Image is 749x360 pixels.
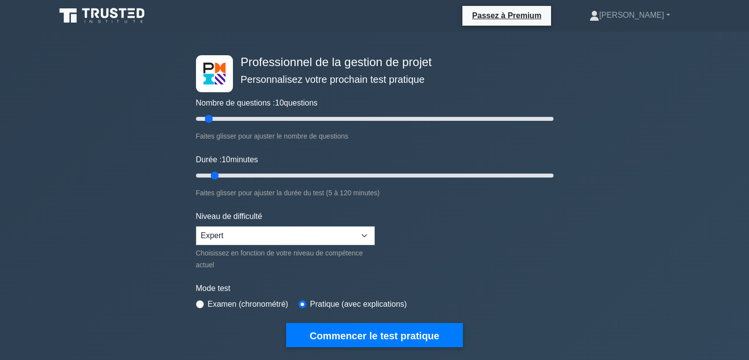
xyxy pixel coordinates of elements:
font: Mode test [196,284,230,292]
font: Faites glisser pour ajuster la durée du test (5 à 120 minutes) [196,189,380,197]
font: Choisissez en fonction de votre niveau de compétence actuel [196,249,363,269]
font: [PERSON_NAME] [599,11,664,19]
font: Personnalisez votre prochain test pratique [241,74,425,85]
font: Examen (chronométré) [208,300,289,308]
font: Nombre de questions : [196,99,275,107]
a: [PERSON_NAME] [566,5,694,25]
font: Pratique (avec explications) [310,300,407,308]
font: 10 [275,99,284,107]
a: Passez à Premium [466,9,548,22]
font: minutes [230,155,258,164]
font: Commencer le test pratique [310,330,439,341]
font: Durée : [196,155,222,164]
font: Professionnel de la gestion de projet [241,55,432,69]
font: 10 [222,155,230,164]
font: Niveau de difficulté [196,212,262,220]
font: Faites glisser pour ajuster le nombre de questions [196,132,349,140]
button: Commencer le test pratique [286,323,463,347]
font: Passez à Premium [472,11,542,20]
font: questions [284,99,318,107]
